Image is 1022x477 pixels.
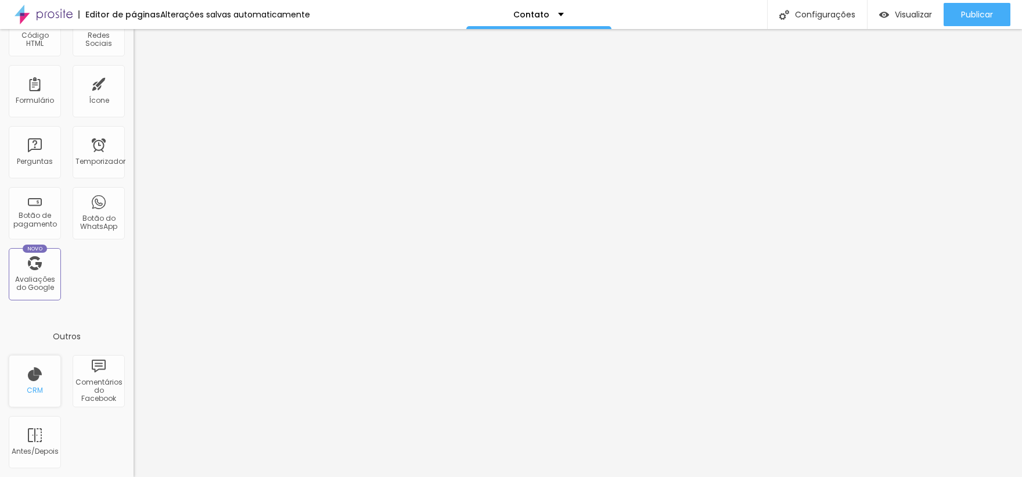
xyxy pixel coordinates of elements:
font: Visualizar [895,9,932,20]
font: Temporizador [75,156,125,166]
font: Contato [513,9,549,20]
font: Editor de páginas [85,9,160,20]
font: Configurações [795,9,855,20]
img: Ícone [779,10,789,20]
button: Visualizar [868,3,944,26]
font: Perguntas [17,156,53,166]
font: Ícone [89,95,109,105]
font: Alterações salvas automaticamente [160,9,310,20]
font: Outros [53,331,81,342]
iframe: Editor [134,29,1022,477]
font: Código HTML [21,30,49,48]
font: Comentários do Facebook [75,377,123,404]
font: Novo [27,245,43,252]
font: Avaliações do Google [15,274,55,292]
button: Publicar [944,3,1010,26]
font: Botão do WhatsApp [80,213,117,231]
font: Redes Sociais [85,30,112,48]
font: Formulário [16,95,54,105]
font: CRM [27,385,43,395]
img: view-1.svg [879,10,889,20]
font: Publicar [961,9,993,20]
font: Antes/Depois [12,446,59,456]
font: Botão de pagamento [13,210,57,228]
